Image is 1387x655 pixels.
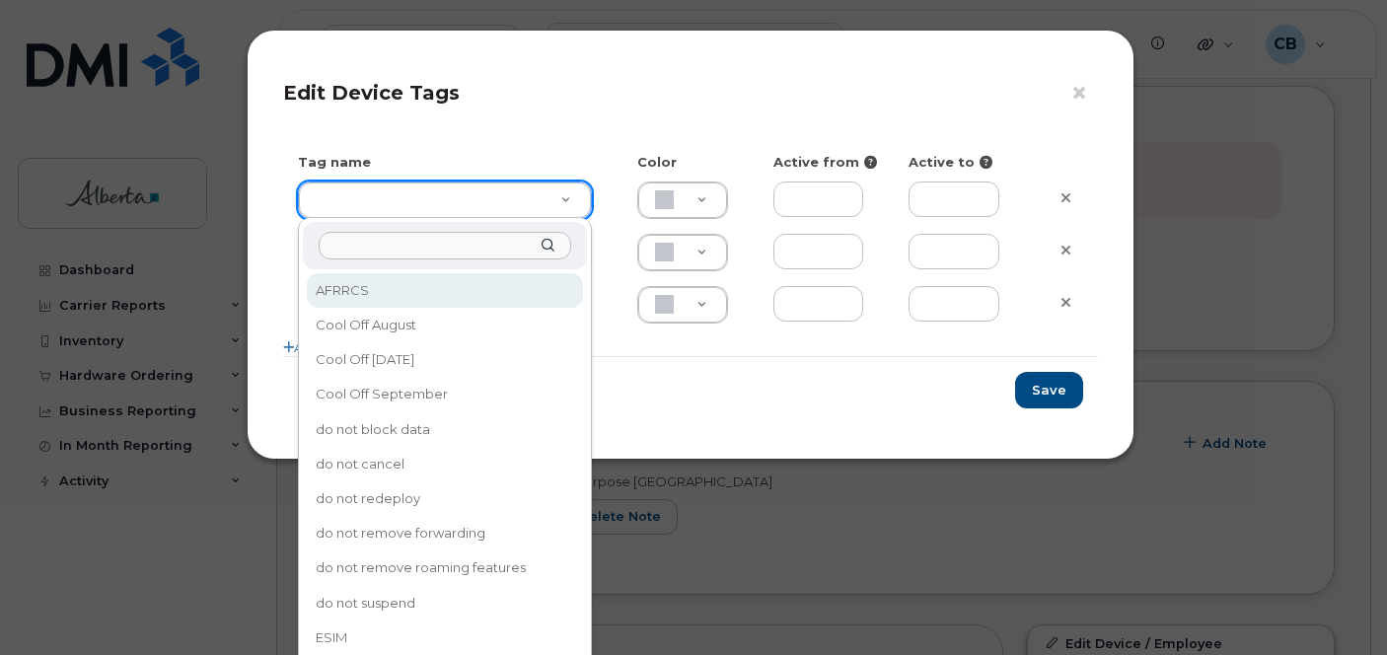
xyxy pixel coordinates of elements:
div: Cool Off [DATE] [309,344,581,375]
div: Cool Off August [309,310,581,340]
div: do not cancel [309,449,581,479]
div: do not redeploy [309,483,581,514]
div: Cool Off September [309,380,581,410]
div: AFRRCS [309,275,581,306]
div: do not block data [309,414,581,445]
div: do not remove forwarding [309,518,581,548]
div: do not suspend [309,588,581,619]
div: do not remove roaming features [309,553,581,584]
div: ESIM [309,622,581,653]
